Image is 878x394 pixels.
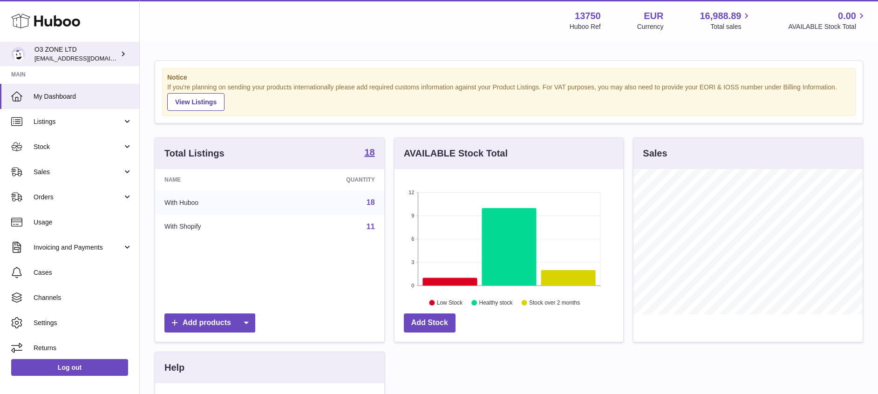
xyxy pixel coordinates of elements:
a: 16,988.89 Total sales [700,10,752,31]
span: 0.00 [838,10,856,22]
span: Channels [34,293,132,302]
div: O3 ZONE LTD [34,45,118,63]
text: 9 [411,213,414,218]
span: Listings [34,117,123,126]
text: Healthy stock [479,299,513,306]
a: 0.00 AVAILABLE Stock Total [788,10,867,31]
div: Currency [637,22,664,31]
span: Returns [34,344,132,353]
div: Huboo Ref [570,22,601,31]
td: With Huboo [155,190,279,215]
a: Add products [164,313,255,333]
text: 12 [408,190,414,195]
th: Name [155,169,279,190]
img: internalAdmin-13750@internal.huboo.com [11,47,25,61]
a: Log out [11,359,128,376]
span: Settings [34,319,132,327]
div: If you're planning on sending your products internationally please add required customs informati... [167,83,851,111]
span: [EMAIL_ADDRESS][DOMAIN_NAME] [34,54,137,62]
span: Sales [34,168,123,177]
strong: 18 [364,148,374,157]
span: Total sales [710,22,752,31]
text: 0 [411,283,414,288]
span: 16,988.89 [700,10,741,22]
h3: AVAILABLE Stock Total [404,147,508,160]
span: Cases [34,268,132,277]
a: View Listings [167,93,225,111]
th: Quantity [279,169,384,190]
text: 6 [411,236,414,242]
h3: Total Listings [164,147,225,160]
span: My Dashboard [34,92,132,101]
text: Stock over 2 months [529,299,580,306]
strong: EUR [644,10,663,22]
a: 18 [364,148,374,159]
text: 3 [411,259,414,265]
strong: Notice [167,73,851,82]
span: Usage [34,218,132,227]
h3: Help [164,361,184,374]
a: Add Stock [404,313,456,333]
span: AVAILABLE Stock Total [788,22,867,31]
span: Invoicing and Payments [34,243,123,252]
text: Low Stock [437,299,463,306]
a: 18 [367,198,375,206]
h3: Sales [643,147,667,160]
span: Orders [34,193,123,202]
span: Stock [34,143,123,151]
td: With Shopify [155,215,279,239]
a: 11 [367,223,375,231]
strong: 13750 [575,10,601,22]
